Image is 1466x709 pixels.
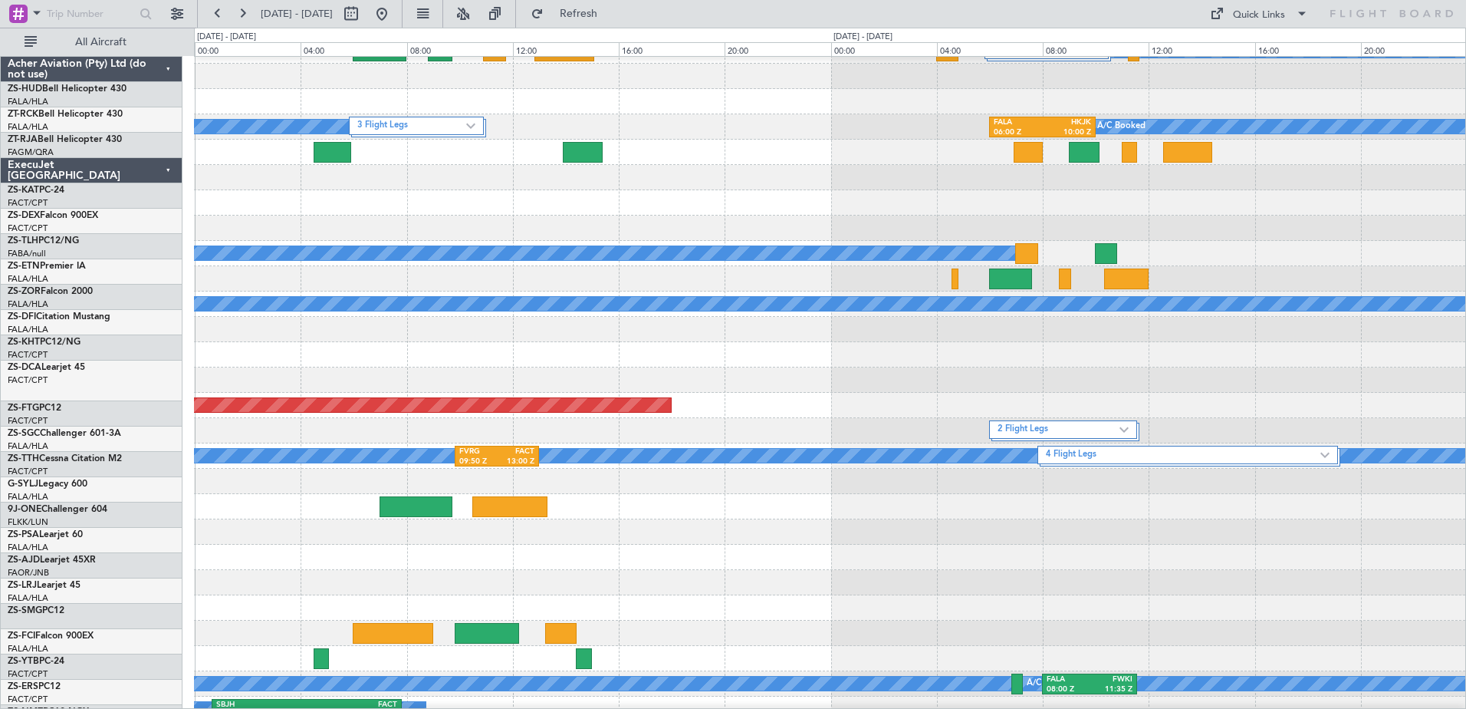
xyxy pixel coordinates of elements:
a: FLKK/LUN [8,516,48,528]
a: FACT/CPT [8,349,48,361]
label: 4 Flight Legs [1046,449,1320,462]
a: ZS-KHTPC12/NG [8,338,81,347]
a: ZS-ZORFalcon 2000 [8,287,93,296]
div: 08:00 Z [1047,684,1090,695]
a: ZS-FTGPC12 [8,404,61,413]
div: HKJK [1042,117,1090,128]
a: FALA/HLA [8,298,48,310]
div: 06:00 Z [994,127,1042,138]
button: Refresh [524,2,616,26]
div: FALA [994,117,1042,128]
span: ZS-DFI [8,312,36,322]
a: FACT/CPT [8,197,48,209]
a: FALA/HLA [8,542,48,553]
a: ZS-SGCChallenger 601-3A [8,429,121,438]
div: 00:00 [831,42,937,56]
a: FALA/HLA [8,592,48,604]
a: ZS-ETNPremier IA [8,262,86,271]
span: ZS-KHT [8,338,40,347]
a: ZT-RCKBell Helicopter 430 [8,110,123,119]
a: FALA/HLA [8,324,48,335]
div: 09:50 Z [459,457,497,467]
div: A/C Booked [1097,115,1146,138]
a: FALA/HLA [8,121,48,133]
a: ZS-TTHCessna Citation M2 [8,454,122,463]
a: FALA/HLA [8,440,48,452]
a: ZS-DEXFalcon 900EX [8,211,98,220]
div: 20:00 [725,42,830,56]
a: ZS-HUDBell Helicopter 430 [8,84,127,94]
span: ZS-FCI [8,632,35,641]
a: ZS-KATPC-24 [8,186,64,195]
button: All Aircraft [17,30,166,54]
span: Refresh [547,8,611,19]
span: ZS-PSA [8,530,39,539]
span: ZS-TTH [8,454,39,463]
div: 10:00 Z [1042,127,1090,138]
a: FAGM/QRA [8,147,54,158]
a: 9J-ONEChallenger 604 [8,505,107,514]
label: 3 Flight Legs [357,120,466,133]
div: FVRG [459,447,497,457]
div: 12:00 [1149,42,1254,56]
span: ZS-ETN [8,262,40,271]
button: Quick Links [1202,2,1316,26]
a: FAOR/JNB [8,567,49,579]
a: FACT/CPT [8,374,48,386]
div: 16:00 [619,42,725,56]
div: 00:00 [195,42,301,56]
span: G-SYLJ [8,480,38,489]
a: ZS-LRJLearjet 45 [8,581,81,590]
a: FACT/CPT [8,694,48,705]
div: 08:00 [407,42,513,56]
div: 04:00 [937,42,1043,56]
a: ZS-DFICitation Mustang [8,312,110,322]
img: arrow-gray.svg [1119,427,1129,433]
a: FALA/HLA [8,643,48,655]
a: ZS-YTBPC-24 [8,657,64,666]
a: FACT/CPT [8,668,48,680]
div: 08:00 [1043,42,1149,56]
a: FALA/HLA [8,491,48,503]
a: ZS-SMGPC12 [8,606,64,615]
a: ZS-DCALearjet 45 [8,363,85,372]
a: FABA/null [8,248,46,259]
span: ZS-TLH [8,236,38,246]
span: ZS-AJD [8,556,40,565]
div: FWKI [1090,674,1132,685]
span: 9J-ONE [8,505,41,514]
span: ZS-HUD [8,84,42,94]
div: A/C Booked [1027,672,1075,695]
span: All Aircraft [40,37,162,48]
span: ZS-DEX [8,211,40,220]
a: G-SYLJLegacy 600 [8,480,87,489]
span: ZS-KAT [8,186,39,195]
label: 2 Flight Legs [998,424,1119,437]
img: arrow-gray.svg [1320,452,1330,458]
span: [DATE] - [DATE] [261,7,333,21]
a: ZT-RJABell Helicopter 430 [8,135,122,144]
span: ZS-LRJ [8,581,37,590]
span: ZS-SGC [8,429,40,438]
span: ZS-ZOR [8,287,41,296]
div: [DATE] - [DATE] [833,31,892,44]
div: 16:00 [1255,42,1361,56]
a: FACT/CPT [8,223,48,234]
img: arrow-gray.svg [466,123,475,129]
div: Quick Links [1233,8,1285,23]
a: ZS-FCIFalcon 900EX [8,632,94,641]
div: 12:00 [513,42,619,56]
span: ZS-SMG [8,606,42,615]
input: Trip Number [47,2,135,25]
span: ZS-FTG [8,404,39,413]
div: FACT [497,447,534,457]
div: 04:00 [301,42,406,56]
span: ZT-RCK [8,110,38,119]
a: FALA/HLA [8,273,48,285]
span: ZS-YTB [8,657,39,666]
a: FALA/HLA [8,96,48,107]
a: ZS-TLHPC12/NG [8,236,79,246]
a: FACT/CPT [8,466,48,477]
a: ZS-AJDLearjet 45XR [8,556,96,565]
span: ZT-RJA [8,135,38,144]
